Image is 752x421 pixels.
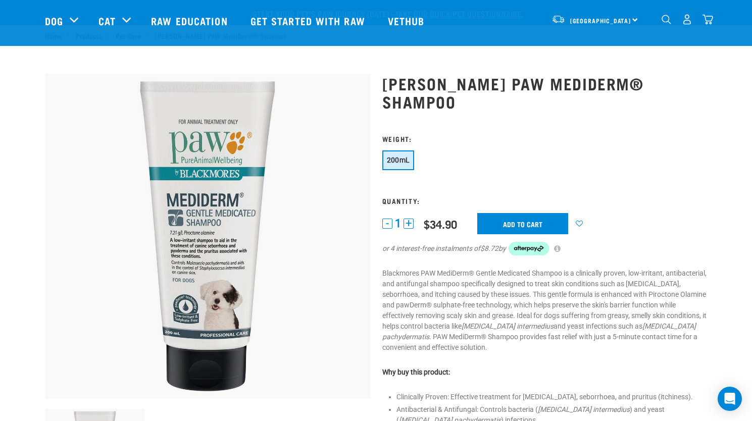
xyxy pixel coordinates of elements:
[538,405,630,413] em: [MEDICAL_DATA] intermedius
[240,1,378,41] a: Get started with Raw
[480,243,498,254] span: $8.72
[395,218,401,229] span: 1
[98,13,116,28] a: Cat
[552,15,565,24] img: van-moving.png
[382,219,392,229] button: -
[378,1,437,41] a: Vethub
[509,242,549,256] img: Afterpay
[45,13,63,28] a: Dog
[703,14,713,25] img: home-icon@2x.png
[718,387,742,411] div: Open Intercom Messenger
[382,322,696,341] em: [MEDICAL_DATA] pachydermatis
[570,19,631,22] span: [GEOGRAPHIC_DATA]
[662,15,671,24] img: home-icon-1@2x.png
[396,392,708,402] li: Clinically Proven: Effective treatment for [MEDICAL_DATA], seborrhoea, and pruritus (itchiness).
[382,135,708,142] h3: Weight:
[382,150,415,170] button: 200mL
[404,219,414,229] button: +
[387,156,410,164] span: 200mL
[382,368,450,376] strong: Why buy this product:
[682,14,692,25] img: user.png
[382,268,708,353] p: Blackmores PAW MediDerm® Gentle Medicated Shampoo is a clinically proven, low-irritant, antibacte...
[45,74,370,399] img: 9300807267127
[141,1,240,41] a: Raw Education
[477,213,568,234] input: Add to cart
[382,197,708,204] h3: Quantity:
[382,242,708,256] div: or 4 interest-free instalments of by
[424,218,457,230] div: $34.90
[382,74,708,111] h1: [PERSON_NAME] PAW MediDerm® Shampoo
[462,322,554,330] em: [MEDICAL_DATA] intermedius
